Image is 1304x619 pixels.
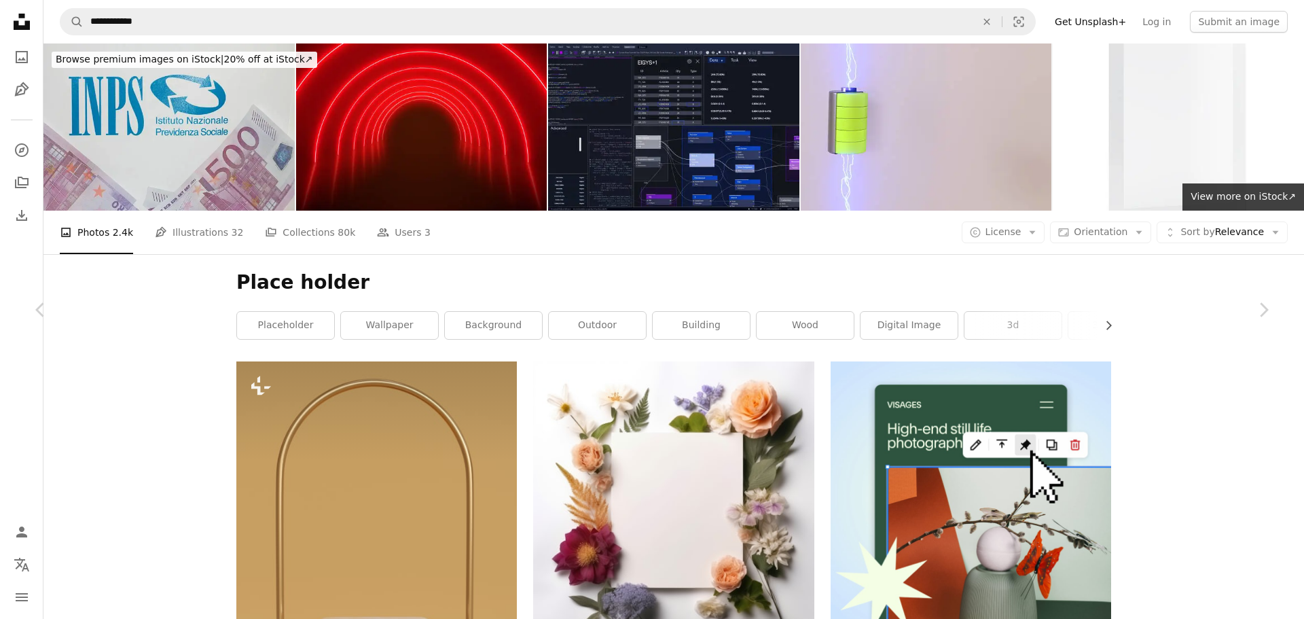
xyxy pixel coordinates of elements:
[861,312,958,339] a: digital image
[265,211,355,254] a: Collections 80k
[549,312,646,339] a: outdoor
[60,8,1036,35] form: Find visuals sitewide
[8,137,35,164] a: Explore
[8,584,35,611] button: Menu
[1182,183,1304,211] a: View more on iStock↗
[1096,312,1111,339] button: scroll list to the right
[155,211,243,254] a: Illustrations 32
[1047,11,1134,33] a: Get Unsplash+
[56,54,223,65] span: Browse premium images on iStock |
[236,270,1111,295] h1: Place holder
[1222,245,1304,375] a: Next
[1134,11,1179,33] a: Log in
[424,225,431,240] span: 3
[1180,226,1214,237] span: Sort by
[985,226,1021,237] span: License
[757,312,854,339] a: wood
[962,222,1045,243] button: License
[43,43,325,76] a: Browse premium images on iStock|20% off at iStock↗
[8,551,35,578] button: Language
[1191,191,1296,202] span: View more on iStock ↗
[801,43,1052,211] img: Futuristic View Inside Charging Battery, Text Placeholder.
[237,312,334,339] a: placeholder
[8,76,35,103] a: Illustrations
[60,9,84,35] button: Search Unsplash
[533,496,814,508] a: a white sheet of paper surrounded by flowers
[964,312,1062,339] a: 3d
[1050,222,1151,243] button: Orientation
[296,43,547,211] img: Illustation of glowing neon tunnel in red
[43,43,295,211] img: Jund 20th 2025th, Florence, Italy Banknotes and paper on with the INPS sign known as Istituto Naz...
[1074,226,1127,237] span: Orientation
[56,54,313,65] span: 20% off at iStock ↗
[377,211,431,254] a: Users 3
[236,605,517,617] a: a table with a white top and a gold stand
[8,169,35,196] a: Collections
[972,9,1002,35] button: Clear
[338,225,355,240] span: 80k
[232,225,244,240] span: 32
[8,202,35,229] a: Download History
[8,43,35,71] a: Photos
[1053,43,1304,211] img: Clear Acrylic Table Sign Mockup with Blank Insert. 3D Rendering
[1190,11,1288,33] button: Submit an image
[1068,312,1165,339] a: 3d render
[1002,9,1035,35] button: Visual search
[653,312,750,339] a: building
[1157,222,1288,243] button: Sort byRelevance
[1180,226,1264,239] span: Relevance
[548,43,799,211] img: Innovative Coding Session in a Dark-themed Ide With Interactive Data Visualization and Real-time ...
[445,312,542,339] a: background
[8,518,35,546] a: Log in / Sign up
[341,312,438,339] a: wallpaper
